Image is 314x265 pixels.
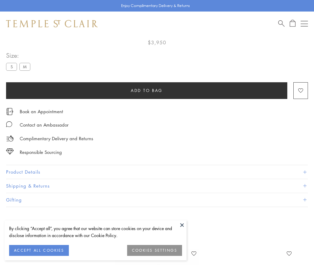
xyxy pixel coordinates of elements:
label: S [6,63,17,70]
button: ACCEPT ALL COOKIES [9,245,69,256]
img: MessageIcon-01_2.svg [6,121,12,127]
span: Add to bag [131,87,163,94]
span: $3,950 [148,39,166,46]
img: icon_delivery.svg [6,135,14,142]
img: Temple St. Clair [6,20,98,27]
span: Size: [6,50,33,60]
a: Search [278,20,285,27]
div: Responsible Sourcing [20,148,62,156]
a: Book an Appointment [20,108,63,115]
button: Gifting [6,193,308,207]
button: Product Details [6,165,308,179]
button: COOKIES SETTINGS [127,245,182,256]
label: M [19,63,30,70]
img: icon_appointment.svg [6,108,13,115]
p: Enjoy Complimentary Delivery & Returns [121,3,190,9]
p: Complimentary Delivery and Returns [20,135,93,142]
button: Add to bag [6,82,287,99]
button: Shipping & Returns [6,179,308,193]
div: Contact an Ambassador [20,121,69,129]
img: icon_sourcing.svg [6,148,14,155]
div: By clicking “Accept all”, you agree that our website can store cookies on your device and disclos... [9,225,182,239]
a: Open Shopping Bag [290,20,295,27]
button: Open navigation [301,20,308,27]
